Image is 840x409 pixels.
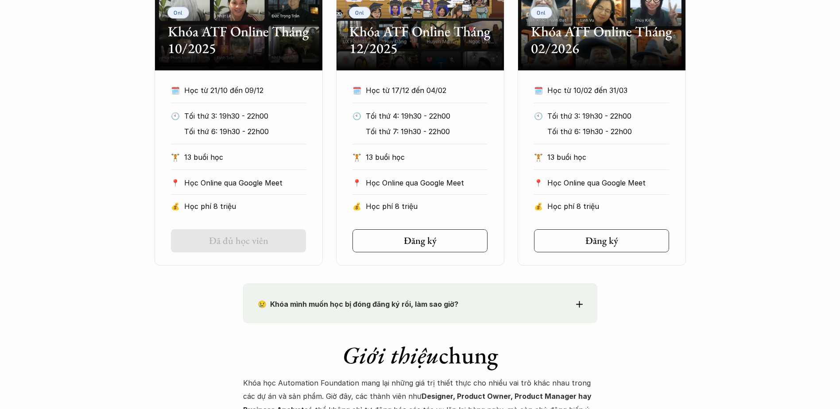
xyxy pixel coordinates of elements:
[366,125,488,138] p: Tối thứ 7: 19h30 - 22h00
[349,23,491,57] h2: Khóa ATF Online Tháng 12/2025
[352,200,361,213] p: 💰
[547,125,669,138] p: Tối thứ 6: 19h30 - 22h00
[184,200,306,213] p: Học phí 8 triệu
[537,9,546,15] p: Onl
[534,150,543,164] p: 🏋️
[352,84,361,97] p: 🗓️
[243,341,597,370] h1: chung
[184,109,306,123] p: Tối thứ 3: 19h30 - 22h00
[366,176,488,189] p: Học Online qua Google Meet
[184,84,290,97] p: Học từ 21/10 đến 09/12
[531,23,673,57] h2: Khóa ATF Online Tháng 02/2026
[404,235,437,247] h5: Đăng ký
[534,229,669,252] a: Đăng ký
[547,200,669,213] p: Học phí 8 triệu
[366,84,471,97] p: Học từ 17/12 đến 04/02
[171,179,180,187] p: 📍
[534,109,543,123] p: 🕙
[184,176,306,189] p: Học Online qua Google Meet
[171,200,180,213] p: 💰
[352,179,361,187] p: 📍
[366,200,488,213] p: Học phí 8 triệu
[547,84,653,97] p: Học từ 10/02 đến 31/03
[171,109,180,123] p: 🕙
[547,109,669,123] p: Tối thứ 3: 19h30 - 22h00
[258,300,458,309] strong: 😢 Khóa mình muốn học bị đóng đăng ký rồi, làm sao giờ?
[174,9,183,15] p: Onl
[171,150,180,164] p: 🏋️
[184,125,306,138] p: Tối thứ 6: 19h30 - 22h00
[366,109,488,123] p: Tối thứ 4: 19h30 - 22h00
[366,150,488,164] p: 13 buổi học
[171,84,180,97] p: 🗓️
[355,9,364,15] p: Onl
[534,84,543,97] p: 🗓️
[184,150,306,164] p: 13 buổi học
[534,179,543,187] p: 📍
[168,23,310,57] h2: Khóa ATF Online Tháng 10/2025
[585,235,618,247] h5: Đăng ký
[534,200,543,213] p: 💰
[352,229,488,252] a: Đăng ký
[209,235,268,247] h5: Đã đủ học viên
[352,150,361,164] p: 🏋️
[547,176,669,189] p: Học Online qua Google Meet
[342,340,439,370] em: Giới thiệu
[352,109,361,123] p: 🕙
[547,150,669,164] p: 13 buổi học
